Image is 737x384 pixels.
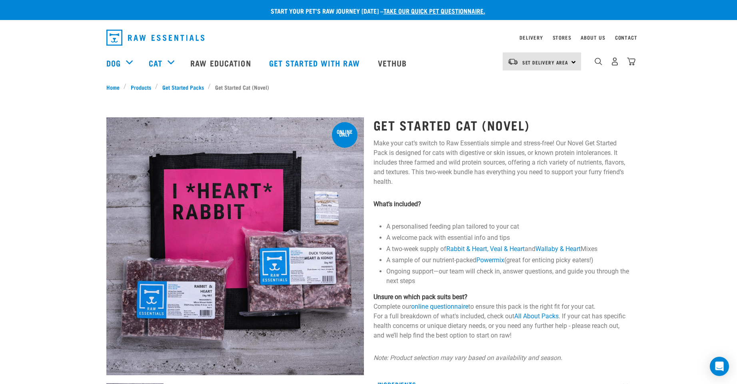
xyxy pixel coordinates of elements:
[490,245,525,253] a: Veal & Heart
[182,47,261,79] a: Raw Education
[522,61,569,64] span: Set Delivery Area
[595,58,602,65] img: home-icon-1@2x.png
[126,83,155,91] a: Products
[106,57,121,69] a: Dog
[519,36,543,39] a: Delivery
[106,30,204,46] img: Raw Essentials Logo
[100,26,637,49] nav: dropdown navigation
[553,36,571,39] a: Stores
[373,118,631,132] h1: Get Started Cat (Novel)
[386,222,631,231] li: A personalised feeding plan tailored to your cat
[627,57,635,66] img: home-icon@2x.png
[710,357,729,376] div: Open Intercom Messenger
[476,256,504,264] a: Powermix
[514,312,559,320] a: All About Packs
[386,267,631,286] li: Ongoing support—our team will check in, answer questions, and guide you through the next steps
[611,57,619,66] img: user.png
[383,9,485,12] a: take our quick pet questionnaire.
[373,293,467,301] strong: Unsure on which pack suits best?
[373,200,421,208] strong: What’s included?
[373,292,631,340] p: Complete our to ensure this pack is the right fit for your cat. For a full breakdown of what's in...
[507,58,518,65] img: van-moving.png
[158,83,208,91] a: Get Started Packs
[106,117,364,375] img: Assortment Of Raw Essential Products For Cats Including, Pink And Black Tote Bag With "I *Heart* ...
[149,57,162,69] a: Cat
[261,47,370,79] a: Get started with Raw
[370,47,417,79] a: Vethub
[386,244,631,254] li: A two-week supply of and Mixes
[535,245,581,253] a: Wallaby & Heart
[373,354,562,362] em: Note: Product selection may vary based on availability and season.
[106,83,631,91] nav: breadcrumbs
[446,245,488,253] a: Rabbit & Heart,
[386,233,631,243] li: A welcome pack with essential info and tips
[615,36,637,39] a: Contact
[411,303,468,310] a: online questionnaire
[581,36,605,39] a: About Us
[106,83,124,91] a: Home
[373,139,631,187] p: Make your cat’s switch to Raw Essentials simple and stress-free! Our Novel Get Started Pack is de...
[386,255,631,265] li: A sample of our nutrient-packed (great for enticing picky eaters!)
